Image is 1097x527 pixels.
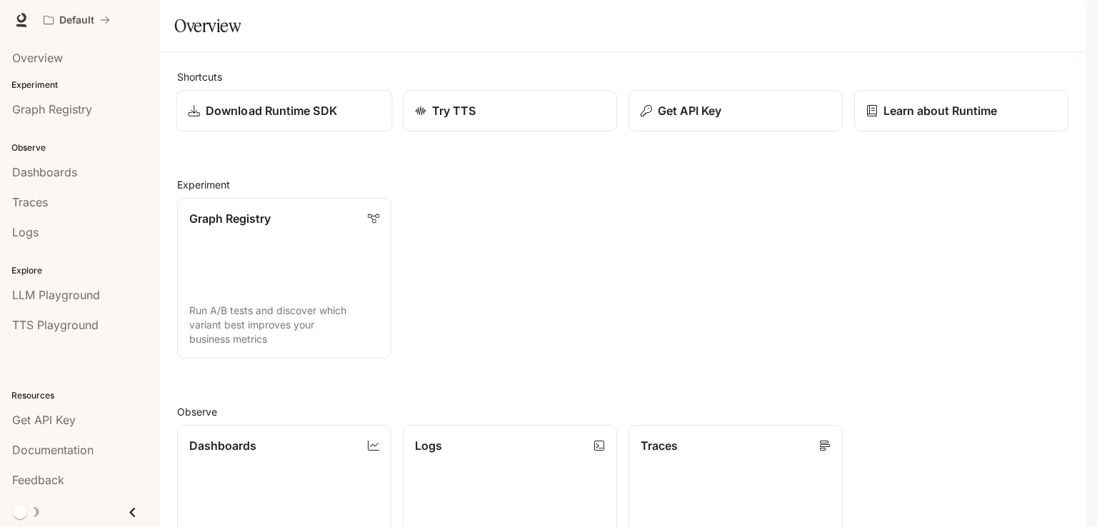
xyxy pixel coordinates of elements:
h2: Experiment [177,177,1068,192]
p: Dashboards [189,437,256,454]
p: Traces [641,437,678,454]
p: Logs [415,437,442,454]
a: Graph RegistryRun A/B tests and discover which variant best improves your business metrics [177,198,391,358]
p: Get API Key [658,102,721,119]
a: Try TTS [403,90,617,131]
p: Run A/B tests and discover which variant best improves your business metrics [189,303,379,346]
button: All workspaces [37,6,116,34]
p: Learn about Runtime [883,102,997,119]
h2: Shortcuts [177,69,1068,84]
h1: Overview [174,11,241,40]
p: Download Runtime SDK [206,102,337,119]
h2: Observe [177,404,1068,419]
p: Graph Registry [189,210,271,227]
a: Download Runtime SDK [176,90,393,132]
button: Get API Key [628,90,843,131]
p: Try TTS [432,102,476,119]
p: Default [59,14,94,26]
a: Learn about Runtime [854,90,1068,131]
